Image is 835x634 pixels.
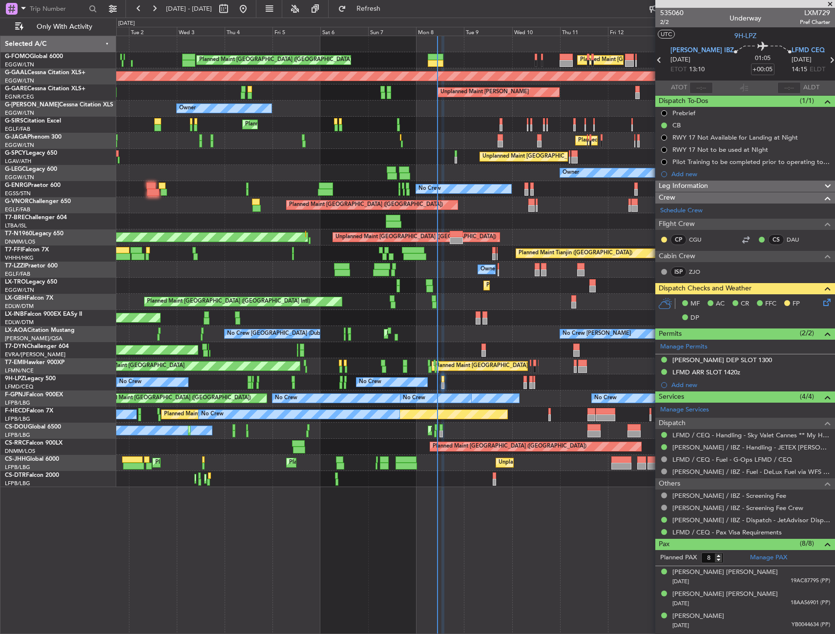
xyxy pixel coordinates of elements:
[431,423,584,438] div: Planned Maint [GEOGRAPHIC_DATA] ([GEOGRAPHIC_DATA])
[5,408,53,414] a: F-HECDFalcon 7X
[5,295,53,301] a: LX-GBHFalcon 7X
[810,65,825,75] span: ELDT
[671,170,830,178] div: Add new
[166,4,212,13] span: [DATE] - [DATE]
[659,328,682,340] span: Permits
[227,327,337,341] div: No Crew [GEOGRAPHIC_DATA] (Dublin Intl)
[690,313,699,323] span: DP
[5,86,27,92] span: G-GARE
[5,279,26,285] span: LX-TRO
[670,55,690,65] span: [DATE]
[5,311,82,317] a: LX-INBFalcon 900EX EASy II
[5,150,26,156] span: G-SPCY
[672,491,786,500] a: [PERSON_NAME] / IBZ - Screening Fee
[5,376,56,382] a: 9H-LPZLegacy 500
[5,247,49,253] a: T7-FFIFalcon 7X
[5,431,30,439] a: LFPB/LBG
[563,327,631,341] div: No Crew [PERSON_NAME]
[768,234,784,245] div: CS
[690,299,700,309] span: MF
[800,328,814,338] span: (2/2)
[659,478,680,490] span: Others
[5,327,75,333] a: LX-AOACitation Mustang
[5,408,26,414] span: F-HECD
[672,528,782,536] a: LFMD / CEQ - Pax Visa Requirements
[5,102,59,108] span: G-[PERSON_NAME]
[5,335,63,342] a: [PERSON_NAME]/QSA
[659,181,708,192] span: Leg Information
[659,391,684,403] span: Services
[5,279,57,285] a: LX-TROLegacy 650
[659,418,686,429] span: Dispatch
[672,356,772,364] div: [PERSON_NAME] DEP SLOT 1300
[199,53,353,67] div: Planned Maint [GEOGRAPHIC_DATA] ([GEOGRAPHIC_DATA])
[670,65,687,75] span: ETOT
[5,424,28,430] span: CS-DOU
[320,27,368,36] div: Sat 6
[5,383,33,390] a: LFMD/CEQ
[5,174,34,181] a: EGGW/LTN
[563,165,579,180] div: Owner
[800,96,814,106] span: (1/1)
[5,263,25,269] span: T7-LZZI
[25,23,103,30] span: Only With Activity
[670,46,734,56] span: [PERSON_NAME] IBZ
[334,1,392,17] button: Refresh
[689,82,713,94] input: --:--
[5,102,113,108] a: G-[PERSON_NAME]Cessna Citation XLS
[755,54,771,63] span: 01:05
[792,621,830,629] span: YB0044634 (PP)
[659,219,695,230] span: Flight Crew
[750,553,787,563] a: Manage PAX
[689,65,705,75] span: 13:10
[435,359,528,373] div: Planned Maint [GEOGRAPHIC_DATA]
[5,286,34,294] a: EGGW/LTN
[5,360,64,366] a: T7-EMIHawker 900XP
[5,464,30,471] a: LFPB/LBG
[671,381,830,389] div: Add new
[5,311,24,317] span: LX-INB
[512,27,560,36] div: Wed 10
[659,251,695,262] span: Cabin Crew
[335,230,496,245] div: Unplanned Maint [GEOGRAPHIC_DATA] ([GEOGRAPHIC_DATA])
[5,142,34,149] a: EGGW/LTN
[608,27,656,36] div: Fri 12
[5,360,24,366] span: T7-EMI
[5,118,61,124] a: G-SIRSCitation Excel
[560,27,608,36] div: Thu 11
[803,83,819,93] span: ALDT
[5,303,34,310] a: EDLW/DTM
[118,20,135,28] div: [DATE]
[5,190,31,197] a: EGSS/STN
[91,359,185,373] div: Planned Maint [GEOGRAPHIC_DATA]
[5,222,27,229] a: LTBA/ISL
[480,262,497,277] div: Owner
[660,8,684,18] span: 535060
[5,344,27,349] span: T7-DYN
[670,234,687,245] div: CP
[5,254,34,262] a: VHHH/HKG
[800,538,814,549] span: (8/8)
[289,198,443,212] div: Planned Maint [GEOGRAPHIC_DATA] ([GEOGRAPHIC_DATA])
[5,70,85,76] a: G-GAALCessna Citation XLS+
[5,399,30,407] a: LFPB/LBG
[672,431,830,439] a: LFMD / CEQ - Handling - Sky Valet Cannes ** My Handling**LFMD / CEQ
[658,30,675,39] button: UTC
[578,133,732,148] div: Planned Maint [GEOGRAPHIC_DATA] ([GEOGRAPHIC_DATA])
[672,109,695,117] div: Prebrief
[5,61,34,68] a: EGGW/LTN
[5,134,62,140] a: G-JAGAPhenom 300
[5,150,57,156] a: G-SPCYLegacy 650
[11,19,106,35] button: Only With Activity
[5,125,30,133] a: EGLF/FAB
[791,599,830,607] span: 18AA56901 (PP)
[5,440,26,446] span: CS-RRC
[793,299,800,309] span: FP
[672,443,830,451] a: [PERSON_NAME] / IBZ - Handling - JETEX [PERSON_NAME]
[5,206,30,213] a: EGLF/FAB
[5,199,29,205] span: G-VNOR
[672,455,792,464] a: LFMD / CEQ - Fuel - G-Ops LFMD / CEQ
[734,31,756,41] span: 9H-LPZ
[5,183,61,188] a: G-ENRGPraetor 600
[5,238,35,245] a: DNMM/LOS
